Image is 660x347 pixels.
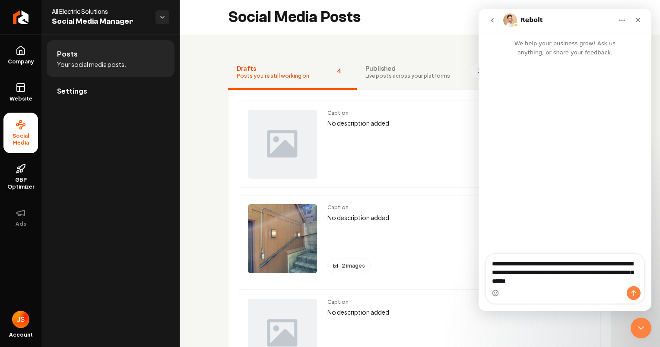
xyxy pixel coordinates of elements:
button: Ads [3,201,38,234]
span: Caption [327,110,592,117]
a: GBP Optimizer [3,157,38,197]
span: All Electric Solutions [52,7,149,16]
span: Ads [12,221,30,227]
button: PublishedLive posts across your platforms30 [357,55,501,90]
img: Rebolt Logo [13,10,29,24]
span: Drafts [237,64,309,73]
p: No description added [327,213,592,223]
button: Open user button [12,311,29,328]
span: Website [6,95,36,102]
span: Social Media [3,132,38,146]
p: No description added [327,307,592,317]
span: Posts [57,49,78,59]
span: Published [365,64,450,73]
span: Live posts across your platforms [365,73,450,79]
a: Post previewCaptionNo description added[DATE] 11:55 AM [239,101,601,188]
span: Social Media Manager [52,16,149,28]
span: Settings [57,86,87,96]
span: Your social media posts. [57,60,126,69]
img: Julia Shubin [12,311,29,328]
span: GBP Optimizer [3,177,38,190]
h2: Social Media Posts [228,9,361,26]
a: Settings [47,77,175,105]
a: Company [3,38,38,72]
img: Post preview [248,204,317,273]
span: Posts you're still working on [237,73,309,79]
span: 2 images [342,262,365,269]
iframe: Intercom live chat [479,9,651,311]
iframe: Intercom live chat [631,318,651,338]
span: Company [4,58,38,65]
img: Post preview [248,110,317,179]
p: No description added [327,118,592,128]
a: Website [3,76,38,109]
button: DraftsPosts you're still working on4 [228,55,357,90]
span: Caption [327,299,592,306]
span: 4 [330,64,348,78]
span: 30 [471,64,492,78]
span: Account [9,331,33,338]
a: Post previewCaptionNo description added2 images[DATE] 1:25 PM [239,195,601,282]
nav: Tabs [228,55,612,90]
span: Caption [327,204,592,211]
